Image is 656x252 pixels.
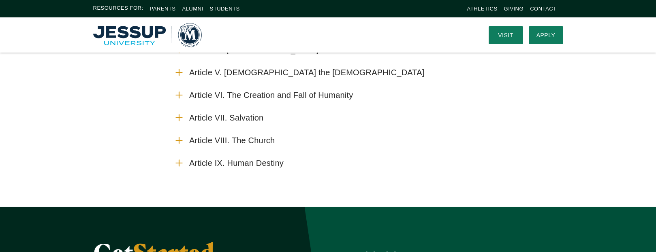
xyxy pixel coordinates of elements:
[529,26,563,44] a: Apply
[182,6,203,12] a: Alumni
[93,23,202,47] img: Multnomah University Logo
[504,6,524,12] a: Giving
[530,6,556,12] a: Contact
[189,136,275,146] span: Article VIII. The Church
[189,90,353,100] span: Article VI. The Creation and Fall of Humanity
[489,26,523,44] a: Visit
[189,113,263,123] span: Article VII. Salvation
[210,6,240,12] a: Students
[189,158,284,168] span: Article IX. Human Destiny
[150,6,176,12] a: Parents
[189,68,425,78] span: Article V. [DEMOGRAPHIC_DATA] the [DEMOGRAPHIC_DATA]
[93,4,143,13] span: Resources For:
[93,23,202,47] a: Home
[467,6,498,12] a: Athletics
